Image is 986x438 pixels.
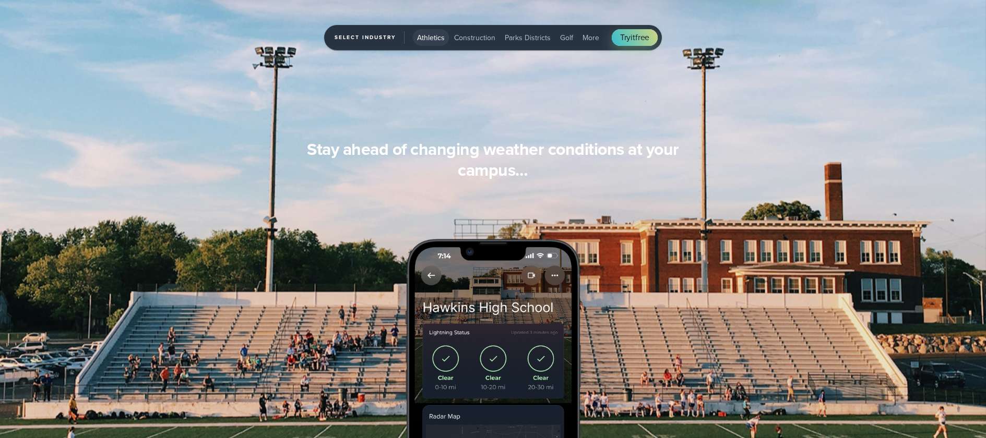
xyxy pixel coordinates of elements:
[450,29,500,46] button: Construction
[505,32,551,43] span: Parks Districts
[556,29,577,46] button: Golf
[631,31,635,43] span: it
[417,32,445,43] span: Athletics
[578,29,603,46] button: More
[454,32,495,43] span: Construction
[583,32,599,43] span: More
[501,29,555,46] button: Parks Districts
[612,29,658,46] a: Tryitfree
[293,139,694,180] h3: Stay ahead of changing weather conditions at your campus…
[620,31,649,44] span: Try free
[560,32,573,43] span: Golf
[413,29,449,46] button: Athletics
[335,31,405,44] span: Select Industry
